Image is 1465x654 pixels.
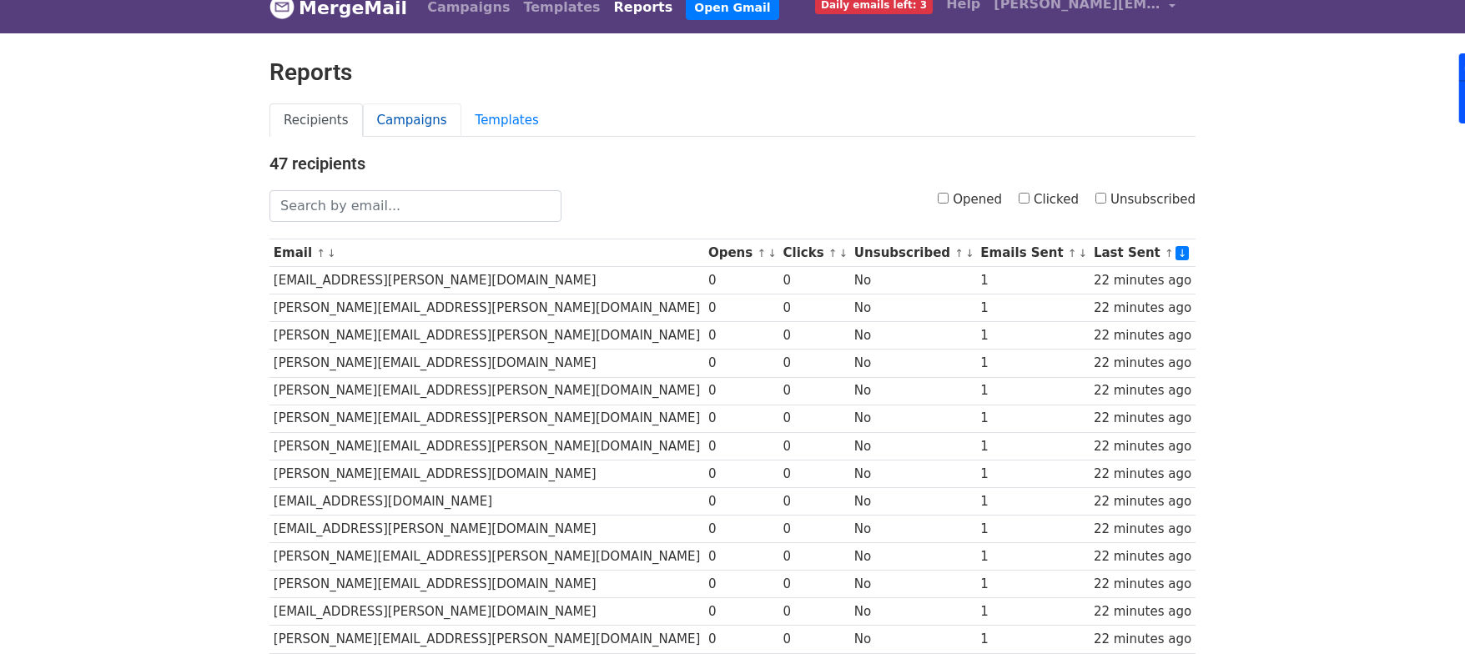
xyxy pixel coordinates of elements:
[779,543,850,571] td: 0
[1090,239,1196,267] th: Last Sent
[850,350,977,377] td: No
[779,294,850,322] td: 0
[269,153,1196,174] h4: 47 recipients
[269,190,561,222] input: Search by email...
[850,460,977,487] td: No
[269,543,704,571] td: [PERSON_NAME][EMAIL_ADDRESS][PERSON_NAME][DOMAIN_NAME]
[977,432,1090,460] td: 1
[704,516,779,543] td: 0
[269,598,704,626] td: [EMAIL_ADDRESS][PERSON_NAME][DOMAIN_NAME]
[269,58,1196,87] h2: Reports
[327,247,336,259] a: ↓
[704,626,779,653] td: 0
[704,432,779,460] td: 0
[1090,350,1196,377] td: 22 minutes ago
[977,626,1090,653] td: 1
[977,267,1090,294] td: 1
[779,487,850,515] td: 0
[779,405,850,432] td: 0
[850,294,977,322] td: No
[977,543,1090,571] td: 1
[938,193,949,204] input: Opened
[779,460,850,487] td: 0
[269,377,704,405] td: [PERSON_NAME][EMAIL_ADDRESS][PERSON_NAME][DOMAIN_NAME]
[850,405,977,432] td: No
[850,571,977,598] td: No
[1019,190,1079,209] label: Clicked
[269,571,704,598] td: [PERSON_NAME][EMAIL_ADDRESS][DOMAIN_NAME]
[1090,598,1196,626] td: 22 minutes ago
[850,322,977,350] td: No
[850,626,977,653] td: No
[1090,460,1196,487] td: 22 minutes ago
[938,190,1002,209] label: Opened
[1090,377,1196,405] td: 22 minutes ago
[850,487,977,515] td: No
[839,247,848,259] a: ↓
[1176,246,1190,260] a: ↓
[779,626,850,653] td: 0
[779,267,850,294] td: 0
[1079,247,1088,259] a: ↓
[1090,294,1196,322] td: 22 minutes ago
[269,350,704,377] td: [PERSON_NAME][EMAIL_ADDRESS][DOMAIN_NAME]
[779,516,850,543] td: 0
[1090,405,1196,432] td: 22 minutes ago
[977,487,1090,515] td: 1
[828,247,838,259] a: ↑
[704,571,779,598] td: 0
[850,377,977,405] td: No
[269,432,704,460] td: [PERSON_NAME][EMAIL_ADDRESS][PERSON_NAME][DOMAIN_NAME]
[779,239,850,267] th: Clicks
[977,322,1090,350] td: 1
[269,322,704,350] td: [PERSON_NAME][EMAIL_ADDRESS][PERSON_NAME][DOMAIN_NAME]
[704,377,779,405] td: 0
[954,247,964,259] a: ↑
[1068,247,1077,259] a: ↑
[704,460,779,487] td: 0
[269,460,704,487] td: [PERSON_NAME][EMAIL_ADDRESS][DOMAIN_NAME]
[768,247,777,259] a: ↓
[1090,543,1196,571] td: 22 minutes ago
[1382,574,1465,654] iframe: Chat Widget
[779,377,850,405] td: 0
[269,487,704,515] td: [EMAIL_ADDRESS][DOMAIN_NAME]
[704,267,779,294] td: 0
[269,516,704,543] td: [EMAIL_ADDRESS][PERSON_NAME][DOMAIN_NAME]
[704,598,779,626] td: 0
[850,239,977,267] th: Unsubscribed
[1090,571,1196,598] td: 22 minutes ago
[850,267,977,294] td: No
[977,516,1090,543] td: 1
[850,598,977,626] td: No
[977,405,1090,432] td: 1
[1090,516,1196,543] td: 22 minutes ago
[850,543,977,571] td: No
[977,350,1090,377] td: 1
[461,103,553,138] a: Templates
[704,487,779,515] td: 0
[269,405,704,432] td: [PERSON_NAME][EMAIL_ADDRESS][PERSON_NAME][DOMAIN_NAME]
[977,294,1090,322] td: 1
[1095,190,1196,209] label: Unsubscribed
[1090,626,1196,653] td: 22 minutes ago
[779,322,850,350] td: 0
[977,460,1090,487] td: 1
[269,239,704,267] th: Email
[779,350,850,377] td: 0
[965,247,974,259] a: ↓
[779,571,850,598] td: 0
[779,432,850,460] td: 0
[704,322,779,350] td: 0
[704,239,779,267] th: Opens
[1165,247,1174,259] a: ↑
[269,103,363,138] a: Recipients
[977,377,1090,405] td: 1
[704,543,779,571] td: 0
[269,294,704,322] td: [PERSON_NAME][EMAIL_ADDRESS][PERSON_NAME][DOMAIN_NAME]
[1019,193,1030,204] input: Clicked
[269,267,704,294] td: [EMAIL_ADDRESS][PERSON_NAME][DOMAIN_NAME]
[977,571,1090,598] td: 1
[757,247,766,259] a: ↑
